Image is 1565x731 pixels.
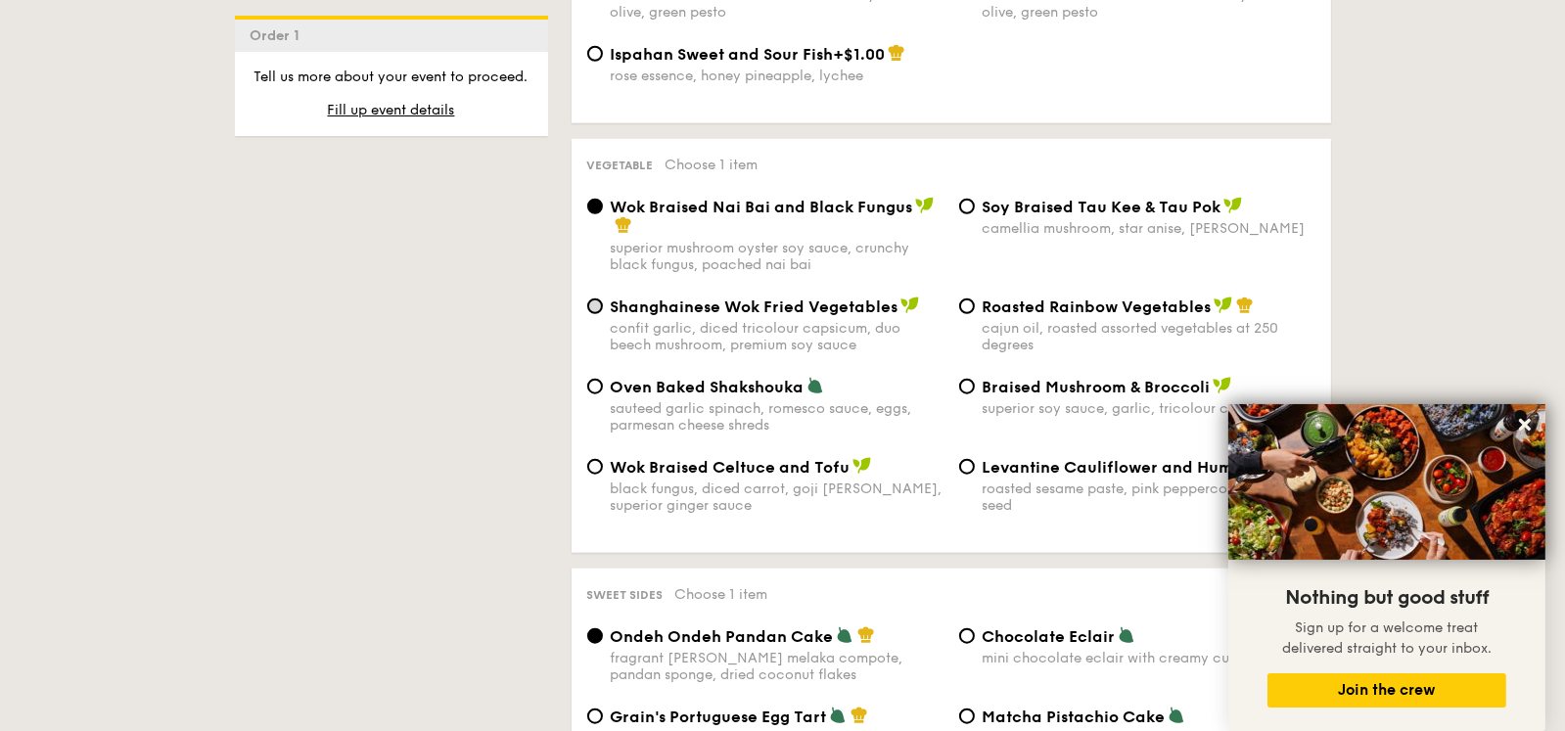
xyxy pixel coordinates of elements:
input: Oven Baked Shakshoukasauteed garlic spinach, romesco sauce, eggs, parmesan cheese shreds [587,379,603,394]
input: ⁠Soy Braised Tau Kee & Tau Pokcamellia mushroom, star anise, [PERSON_NAME] [959,199,975,214]
span: Order 1 [251,27,308,44]
button: Close [1509,409,1541,440]
span: Oven Baked Shakshouka [611,378,805,396]
input: Wok Braised Nai Bai and Black Fungussuperior mushroom oyster soy sauce, crunchy black fungus, poa... [587,199,603,214]
img: icon-chef-hat.a58ddaea.svg [857,626,875,644]
img: icon-vegan.f8ff3823.svg [852,457,872,475]
img: icon-chef-hat.a58ddaea.svg [851,707,868,724]
span: Ondeh Ondeh Pandan Cake [611,627,834,646]
img: icon-vegan.f8ff3823.svg [1214,297,1233,314]
img: icon-vegetarian.fe4039eb.svg [1168,707,1185,724]
span: Grain's Portuguese Egg Tart [611,708,827,726]
input: Wok Braised Celtuce and Tofublack fungus, diced carrot, goji [PERSON_NAME], superior ginger sauce [587,459,603,475]
span: Wok Braised Celtuce and Tofu [611,458,851,477]
span: ⁠Soy Braised Tau Kee & Tau Pok [983,198,1221,216]
button: Join the crew [1267,673,1506,708]
div: rose essence, honey pineapple, lychee [611,68,944,84]
span: Roasted Rainbow Vegetables [983,297,1212,316]
div: mini chocolate eclair with creamy custard filling [983,650,1315,666]
input: Chocolate Eclairmini chocolate eclair with creamy custard filling [959,628,975,644]
img: icon-vegan.f8ff3823.svg [900,297,920,314]
img: icon-chef-hat.a58ddaea.svg [615,216,632,234]
img: icon-chef-hat.a58ddaea.svg [888,44,905,62]
div: superior mushroom oyster soy sauce, crunchy black fungus, poached nai bai [611,240,944,273]
span: Matcha Pistachio Cake [983,708,1166,726]
div: fragrant [PERSON_NAME] melaka compote, pandan sponge, dried coconut flakes [611,650,944,683]
span: Shanghainese Wok Fried Vegetables [611,297,898,316]
img: icon-chef-hat.a58ddaea.svg [1236,297,1254,314]
p: Tell us more about your event to proceed. [251,68,532,87]
div: confit garlic, diced tricolour capsicum, duo beech mushroom, premium soy sauce [611,320,944,353]
input: Ispahan Sweet and Sour Fish+$1.00rose essence, honey pineapple, lychee [587,46,603,62]
img: icon-vegan.f8ff3823.svg [1213,377,1232,394]
span: Nothing but good stuff [1285,586,1489,610]
span: Levantine Cauliflower and Hummus [983,458,1266,477]
img: icon-vegetarian.fe4039eb.svg [829,707,847,724]
input: Roasted Rainbow Vegetablescajun oil, roasted assorted vegetables at 250 degrees [959,298,975,314]
img: DSC07876-Edit02-Large.jpeg [1228,404,1545,560]
img: icon-vegan.f8ff3823.svg [915,197,935,214]
div: sauteed garlic spinach, romesco sauce, eggs, parmesan cheese shreds [611,400,944,434]
input: Shanghainese Wok Fried Vegetablesconfit garlic, diced tricolour capsicum, duo beech mushroom, pre... [587,298,603,314]
span: Chocolate Eclair [983,627,1116,646]
div: camellia mushroom, star anise, [PERSON_NAME] [983,220,1315,237]
div: roasted sesame paste, pink peppercorn, fennel seed [983,480,1315,514]
div: superior soy sauce, garlic, tricolour capsicum [983,400,1315,417]
img: icon-vegetarian.fe4039eb.svg [806,377,824,394]
span: Braised Mushroom & Broccoli [983,378,1211,396]
span: Sweet sides [587,588,664,602]
img: icon-vegan.f8ff3823.svg [1223,197,1243,214]
span: Vegetable [587,159,654,172]
span: +$1.00 [834,45,886,64]
span: Wok Braised Nai Bai and Black Fungus [611,198,913,216]
span: Sign up for a welcome treat delivered straight to your inbox. [1282,619,1492,657]
img: icon-vegetarian.fe4039eb.svg [836,626,853,644]
span: Choose 1 item [675,586,768,603]
span: Fill up event details [328,102,455,118]
span: Choose 1 item [666,157,759,173]
div: black fungus, diced carrot, goji [PERSON_NAME], superior ginger sauce [611,480,944,514]
input: Braised Mushroom & Broccolisuperior soy sauce, garlic, tricolour capsicum [959,379,975,394]
div: cajun oil, roasted assorted vegetables at 250 degrees [983,320,1315,353]
input: Ondeh Ondeh Pandan Cakefragrant [PERSON_NAME] melaka compote, pandan sponge, dried coconut flakes [587,628,603,644]
input: Levantine Cauliflower and Hummusroasted sesame paste, pink peppercorn, fennel seed [959,459,975,475]
img: icon-vegetarian.fe4039eb.svg [1118,626,1135,644]
span: Ispahan Sweet and Sour Fish [611,45,834,64]
input: Matcha Pistachio Cakepremium matcha powder, pistachio puree, vanilla bean sponge [959,708,975,724]
input: Grain's Portuguese Egg Tartoriginal Grain egg custard – secret recipe [587,708,603,724]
